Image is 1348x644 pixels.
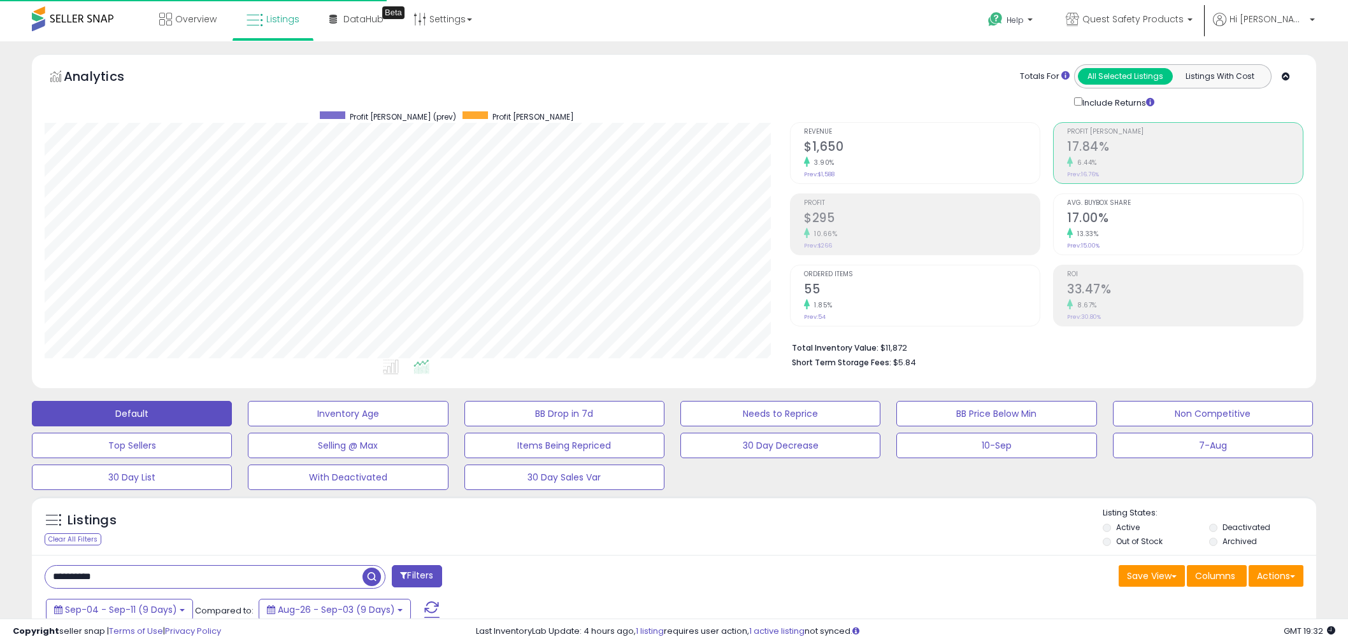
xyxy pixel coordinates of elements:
small: Prev: 16.76% [1067,171,1099,178]
button: Top Sellers [32,433,232,458]
p: Listing States: [1103,507,1316,519]
span: Columns [1195,570,1235,582]
label: Out of Stock [1116,536,1163,547]
span: Hi [PERSON_NAME] [1230,13,1306,25]
small: 13.33% [1073,229,1098,239]
span: Profit [PERSON_NAME] (prev) [350,111,456,122]
button: All Selected Listings [1078,68,1173,85]
span: Compared to: [195,605,254,617]
span: $5.84 [893,356,916,368]
button: Aug-26 - Sep-03 (9 Days) [259,599,411,620]
button: Non Competitive [1113,401,1313,426]
span: Sep-04 - Sep-11 (9 Days) [65,603,177,616]
span: Quest Safety Products [1082,13,1184,25]
button: Items Being Repriced [464,433,664,458]
span: DataHub [343,13,384,25]
span: Profit [PERSON_NAME] [1067,129,1303,136]
span: Ordered Items [804,271,1040,278]
button: Columns [1187,565,1247,587]
span: Listings [266,13,299,25]
span: ROI [1067,271,1303,278]
b: Total Inventory Value: [792,342,878,353]
a: 1 active listing [749,625,805,637]
small: 1.85% [810,300,833,310]
span: Revenue [804,129,1040,136]
h2: 55 [804,282,1040,299]
label: Deactivated [1223,522,1270,533]
button: Filters [392,565,441,587]
a: Help [978,2,1045,41]
h2: 17.00% [1067,211,1303,228]
button: 10-Sep [896,433,1096,458]
button: Inventory Age [248,401,448,426]
div: Totals For [1020,71,1070,83]
small: 6.44% [1073,158,1097,167]
div: Clear All Filters [45,533,101,545]
button: 30 Day Decrease [680,433,880,458]
span: Profit [804,200,1040,207]
span: Aug-26 - Sep-03 (9 Days) [278,603,395,616]
label: Archived [1223,536,1257,547]
small: Prev: $1,588 [804,171,835,178]
button: BB Drop in 7d [464,401,664,426]
small: Prev: 54 [804,313,826,321]
button: Default [32,401,232,426]
small: 8.67% [1073,300,1097,310]
div: seller snap | | [13,626,221,638]
small: Prev: $266 [804,242,832,249]
span: Profit [PERSON_NAME] [492,111,574,122]
button: Listings With Cost [1172,68,1267,85]
button: 30 Day Sales Var [464,465,664,490]
b: Short Term Storage Fees: [792,357,891,368]
h5: Analytics [64,67,149,88]
label: Active [1116,522,1140,533]
button: With Deactivated [248,465,448,490]
small: 10.66% [810,229,837,239]
li: $11,872 [792,339,1294,354]
button: Sep-04 - Sep-11 (9 Days) [46,599,193,620]
strong: Copyright [13,625,59,637]
a: Privacy Policy [165,625,221,637]
i: Get Help [987,11,1003,27]
a: Hi [PERSON_NAME] [1213,13,1315,41]
button: Needs to Reprice [680,401,880,426]
div: Tooltip anchor [382,6,405,19]
button: 30 Day List [32,465,232,490]
a: Terms of Use [109,625,163,637]
div: Include Returns [1065,95,1170,109]
span: Help [1007,15,1024,25]
small: 3.90% [810,158,835,167]
button: Save View [1119,565,1185,587]
span: Avg. Buybox Share [1067,200,1303,207]
a: 1 listing [636,625,664,637]
h2: $295 [804,211,1040,228]
h2: 33.47% [1067,282,1303,299]
button: BB Price Below Min [896,401,1096,426]
span: 2025-09-11 19:32 GMT [1284,625,1335,637]
span: Overview [175,13,217,25]
small: Prev: 15.00% [1067,242,1100,249]
div: Last InventoryLab Update: 4 hours ago, requires user action, not synced. [476,626,1335,638]
button: Actions [1249,565,1303,587]
small: Prev: 30.80% [1067,313,1101,321]
button: 7-Aug [1113,433,1313,458]
h5: Listings [68,512,117,529]
button: Selling @ Max [248,433,448,458]
h2: 17.84% [1067,139,1303,157]
h2: $1,650 [804,139,1040,157]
